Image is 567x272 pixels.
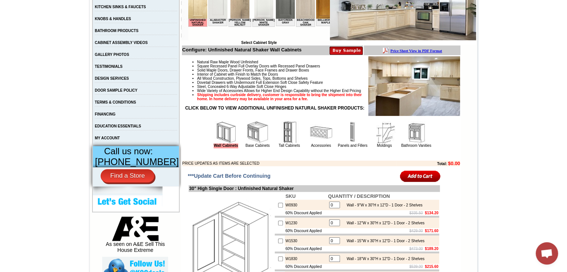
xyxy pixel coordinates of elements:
[101,169,155,183] a: Find a Store
[95,41,148,45] a: CABINET ASSEMBLY VIDEOS
[285,264,327,269] td: 60% Discount Applied
[245,143,270,148] a: Base Cabinets
[241,41,277,45] b: Select Cabinet Style
[278,143,300,148] a: Tall Cabinets
[95,76,129,80] a: DESIGN SERVICES
[9,3,60,7] b: Price Sheet View in PDF Format
[448,161,460,166] b: $0.00
[425,211,438,215] b: $134.20
[104,146,153,156] span: Call us now:
[425,265,438,269] b: $215.60
[285,218,327,228] td: W1230
[182,161,396,166] td: PRICE UPDATES AS ITEMS ARE SELECTED
[536,242,558,265] div: Open chat
[95,64,122,69] a: TESTIMONIALS
[285,253,327,264] td: W1830
[128,34,147,41] td: Bellmonte Maple
[425,247,438,251] b: $189.20
[246,121,269,143] img: Base Cabinets
[377,143,392,148] a: Moldings
[214,143,238,148] a: Wall Cabinets
[185,105,365,111] strong: CLICK BELOW TO VIEW ADDITIONAL UNFINISHED NATURAL SHAKER PRODUCTS:
[189,185,440,192] td: 30" High Single Door : Unfinished Natural Shaker
[197,85,286,89] span: Steel, Concealed 6-Way Adjustable Soft Close Hinges
[311,143,331,148] a: Accessories
[95,136,120,140] a: MY ACCOUNT
[343,257,425,261] div: Wall - 18"W x 30"H x 12"D - 1 Door - 2 Shelves
[95,112,116,116] a: FINANCING
[9,1,60,7] a: Price Sheet View in PDF Format
[437,162,447,166] b: Total:
[409,229,423,233] s: $429.00
[197,64,320,68] span: Square Recessed Panel Full Overlay Doors with Recessed Panel Drawers
[197,68,309,72] span: Solid Maple Doors, Drawer Fronts, Face Frames and Drawer Boxes
[95,156,179,167] span: [PHONE_NUMBER]
[338,143,367,148] a: Panels and Fillers
[95,17,131,21] a: KNOBS & HANDLES
[343,203,422,207] div: Wall - 9"W x 30"H x 12"D - 1 Door - 2 Shelves
[409,247,423,251] s: $473.00
[285,228,327,234] td: 60% Discount Applied
[188,173,271,179] span: ***Update Cart Before Continuing
[197,76,308,80] span: All Wood Construction, Plywood Sides, Tops, Bottoms and Shelves
[95,100,136,104] a: TERMS & CONDITIONS
[328,193,390,199] b: QUANTITY / DESCRIPTION
[373,121,396,143] img: Moldings
[182,47,302,53] b: Configure: Unfinished Natural Shaker Wall Cabinets
[285,235,327,246] td: W1530
[215,121,237,143] img: Wall Cabinets
[401,143,431,148] a: Bathroom Vanities
[425,229,438,233] b: $171.60
[95,124,141,128] a: EDUCATION ESSENTIALS
[400,170,441,182] input: Add to Cart
[286,193,296,199] b: SKU
[197,80,323,85] span: Dovetail Drawers with Undermount Full Extension Soft Close Safety Feature
[409,265,423,269] s: $539.00
[343,221,425,225] div: Wall - 12"W x 30"H x 12"D - 1 Door - 2 Shelves
[341,121,364,143] img: Panels and Fillers
[95,88,137,92] a: DOOR SAMPLE POLICY
[95,5,146,9] a: KITCHEN SINKS & FAUCETS
[95,53,129,57] a: GALLERY PHOTOS
[409,211,423,215] s: $335.50
[197,60,258,64] span: Natural Raw Maple Wood Unfinished
[368,56,460,116] img: Product Image
[197,72,278,76] span: Interior of Cabinet with Finish to Match the Doors
[343,239,425,243] div: Wall - 15"W x 30"H x 12"D - 1 Door - 2 Shelves
[197,93,362,101] strong: Shipping includes curbside delivery, customer is responsible to bring the shipment into their hom...
[95,29,138,33] a: BATHROOM PRODUCTS
[278,121,300,143] img: Tall Cabinets
[197,89,361,93] span: Wide Variety of Accessories Allows for Higher End Design Capability without the Higher End Pricing
[405,121,427,143] img: Bathroom Vanities
[285,246,327,252] td: 60% Discount Applied
[102,216,168,257] div: As seen on A&E Sell This House Extreme
[285,200,327,210] td: W0930
[1,2,7,8] img: pdf.png
[310,121,332,143] img: Accessories
[285,210,327,216] td: 60% Discount Applied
